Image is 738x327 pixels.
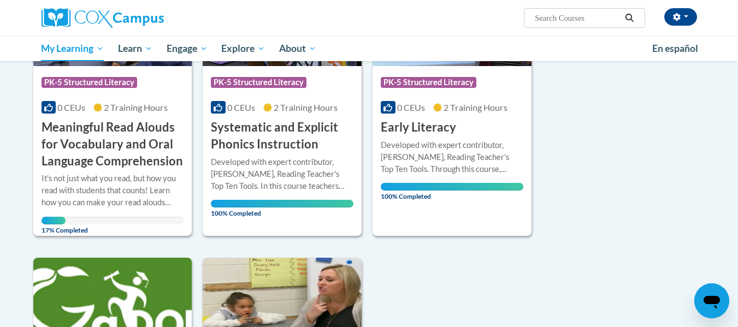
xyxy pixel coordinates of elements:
[25,36,713,61] div: Main menu
[42,8,164,28] img: Cox Campus
[621,11,637,25] button: Search
[381,119,456,136] h3: Early Literacy
[664,8,697,26] button: Account Settings
[211,156,353,192] div: Developed with expert contributor, [PERSON_NAME], Reading Teacher's Top Ten Tools. In this course...
[381,183,523,200] span: 100% Completed
[211,200,353,207] div: Your progress
[272,36,323,61] a: About
[42,173,184,209] div: It's not just what you read, but how you read with students that counts! Learn how you can make y...
[160,36,215,61] a: Engage
[34,36,111,61] a: My Learning
[381,183,523,191] div: Your progress
[42,119,184,169] h3: Meaningful Read Alouds for Vocabulary and Oral Language Comprehension
[167,42,208,55] span: Engage
[227,102,255,112] span: 0 CEUs
[211,119,353,153] h3: Systematic and Explicit Phonics Instruction
[118,42,152,55] span: Learn
[652,43,698,54] span: En español
[211,77,306,88] span: PK-5 Structured Literacy
[104,102,168,112] span: 2 Training Hours
[42,217,66,234] span: 17% Completed
[42,217,66,224] div: Your progress
[214,36,272,61] a: Explore
[42,77,137,88] span: PK-5 Structured Literacy
[274,102,338,112] span: 2 Training Hours
[42,8,249,28] a: Cox Campus
[694,283,729,318] iframe: Button to launch messaging window
[57,102,85,112] span: 0 CEUs
[444,102,507,112] span: 2 Training Hours
[221,42,265,55] span: Explore
[111,36,160,61] a: Learn
[41,42,104,55] span: My Learning
[381,77,476,88] span: PK-5 Structured Literacy
[397,102,425,112] span: 0 CEUs
[534,11,621,25] input: Search Courses
[279,42,316,55] span: About
[645,37,705,60] a: En español
[381,139,523,175] div: Developed with expert contributor, [PERSON_NAME], Reading Teacher's Top Ten Tools. Through this c...
[211,200,353,217] span: 100% Completed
